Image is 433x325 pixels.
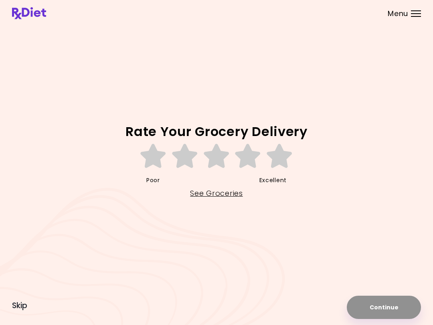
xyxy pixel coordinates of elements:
[347,296,421,319] button: Continue
[12,7,46,19] img: RxDiet
[146,174,160,187] span: Poor
[12,125,421,138] h2: Rate Your Grocery Delivery
[259,174,287,187] span: Excellent
[388,10,408,17] span: Menu
[12,301,27,310] button: Skip
[190,187,243,200] a: See Groceries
